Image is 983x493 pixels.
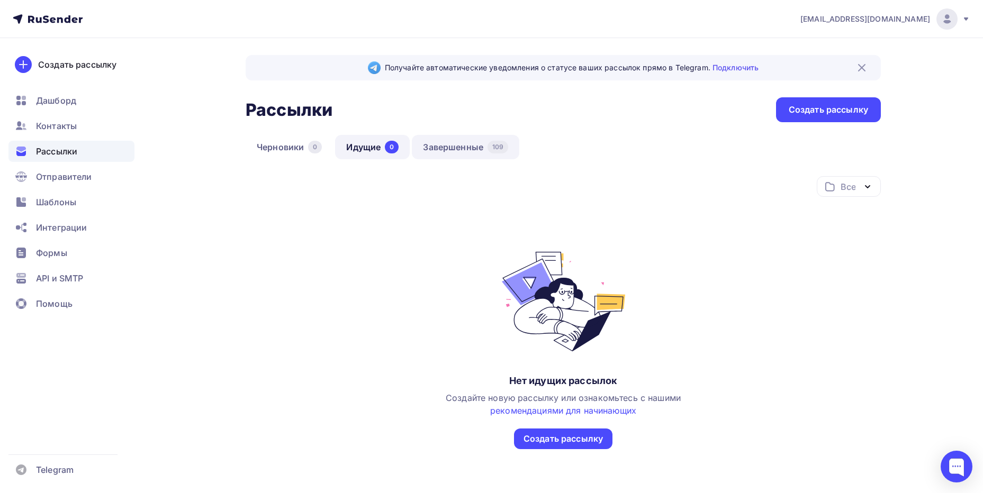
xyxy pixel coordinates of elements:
span: [EMAIL_ADDRESS][DOMAIN_NAME] [800,14,930,24]
a: рекомендациями для начинающих [490,405,636,416]
a: Черновики0 [246,135,333,159]
span: Получайте автоматические уведомления о статусе ваших рассылок прямо в Telegram. [385,62,759,73]
a: Отправители [8,166,134,187]
div: 109 [488,141,508,153]
div: Создать рассылку [524,433,603,445]
span: Формы [36,246,67,259]
span: Контакты [36,120,77,132]
span: Помощь [36,297,73,310]
span: Рассылки [36,145,77,158]
a: Подключить [713,63,759,72]
a: Идущие0 [335,135,410,159]
a: Формы [8,242,134,263]
div: Все [841,180,855,193]
img: Telegram [368,61,381,74]
span: Telegram [36,463,74,476]
span: Создайте новую рассылку или ознакомьтесь с нашими [446,392,681,416]
span: API и SMTP [36,272,83,285]
h2: Рассылки [246,99,332,121]
a: [EMAIL_ADDRESS][DOMAIN_NAME] [800,8,970,30]
span: Отправители [36,170,92,183]
div: Создать рассылку [789,104,868,116]
span: Шаблоны [36,196,76,208]
div: Нет идущих рассылок [509,375,618,387]
div: 0 [385,141,399,153]
button: Все [817,176,881,197]
a: Контакты [8,115,134,136]
a: Завершенные109 [412,135,519,159]
a: Рассылки [8,141,134,162]
span: Дашборд [36,94,76,107]
div: Создать рассылку [38,58,116,71]
a: Дашборд [8,90,134,111]
a: Шаблоны [8,191,134,213]
div: 0 [308,141,322,153]
span: Интеграции [36,221,87,234]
